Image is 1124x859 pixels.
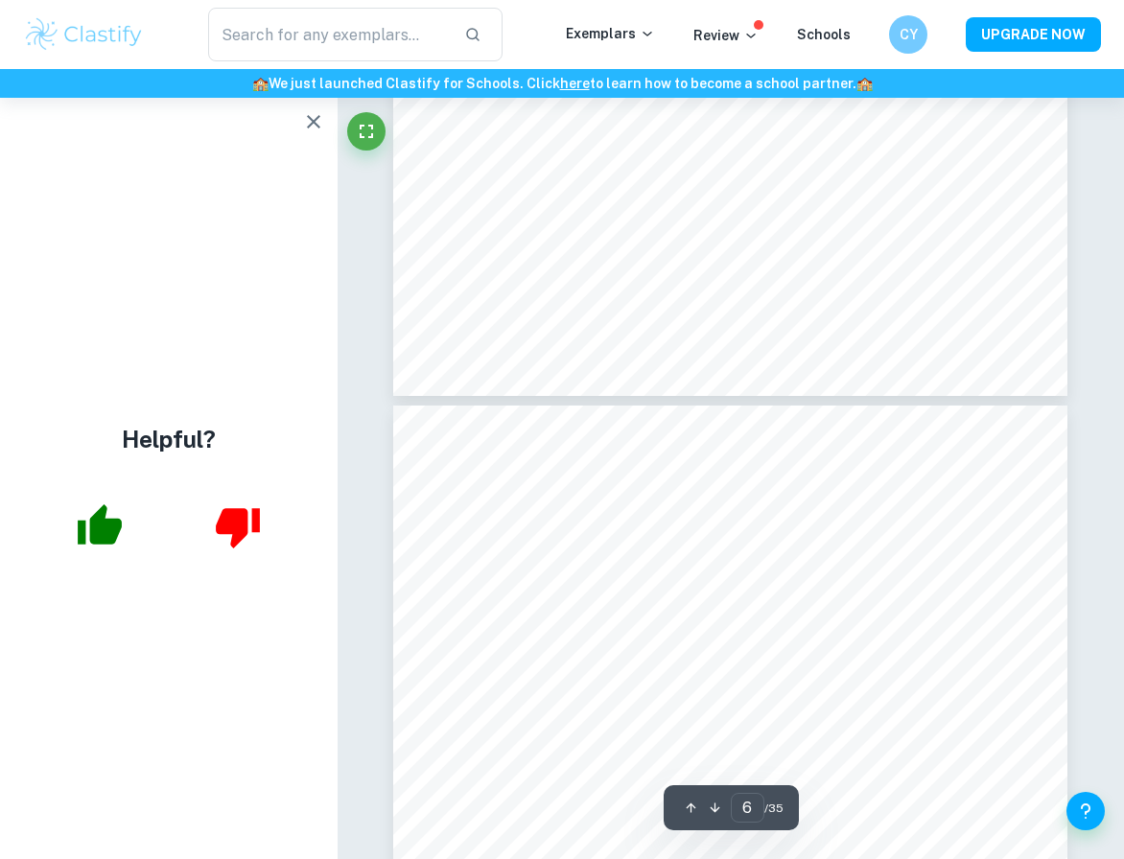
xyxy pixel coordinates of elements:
button: Help and Feedback [1066,792,1105,830]
button: Fullscreen [347,112,386,151]
span: 🏫 [252,76,269,91]
span: 🏫 [856,76,873,91]
h4: Helpful? [122,422,216,456]
button: CY [889,15,927,54]
p: Exemplars [566,23,655,44]
a: Schools [797,27,851,42]
h6: We just launched Clastify for Schools. Click to learn how to become a school partner. [4,73,1120,94]
p: Review [693,25,759,46]
img: Clastify logo [23,15,145,54]
span: / 35 [764,800,784,817]
h6: CY [898,24,920,45]
button: UPGRADE NOW [966,17,1101,52]
input: Search for any exemplars... [208,8,449,61]
a: here [560,76,590,91]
